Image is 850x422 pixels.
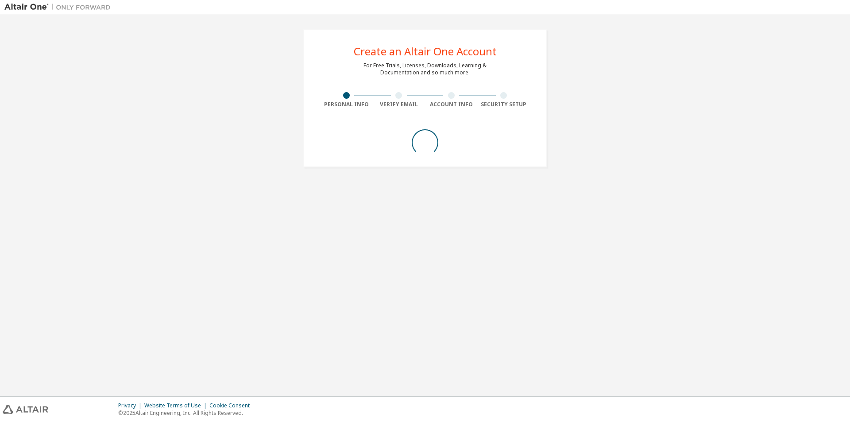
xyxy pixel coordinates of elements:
[354,46,497,57] div: Create an Altair One Account
[209,402,255,409] div: Cookie Consent
[320,101,373,108] div: Personal Info
[118,409,255,417] p: © 2025 Altair Engineering, Inc. All Rights Reserved.
[3,405,48,414] img: altair_logo.svg
[478,101,530,108] div: Security Setup
[425,101,478,108] div: Account Info
[144,402,209,409] div: Website Terms of Use
[118,402,144,409] div: Privacy
[363,62,487,76] div: For Free Trials, Licenses, Downloads, Learning & Documentation and so much more.
[373,101,425,108] div: Verify Email
[4,3,115,12] img: Altair One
